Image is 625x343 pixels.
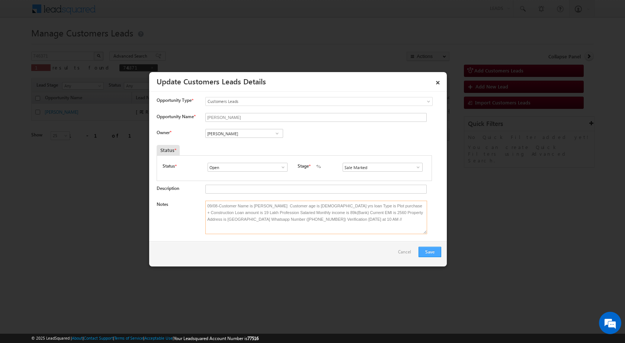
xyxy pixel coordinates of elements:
[419,247,441,257] button: Save
[163,163,175,169] label: Status
[84,336,113,340] a: Contact Support
[206,98,402,105] span: Customers Leads
[205,97,433,106] a: Customers Leads
[157,201,168,207] label: Notes
[276,164,286,171] a: Show All Items
[13,39,31,49] img: d_60004797649_company_0_60004797649
[157,76,266,86] a: Update Customers Leads Details
[343,163,423,172] input: Type to Search
[398,247,415,261] a: Cancel
[157,145,180,155] div: Status
[205,129,283,138] input: Type to Search
[432,75,444,88] a: ×
[157,130,171,135] label: Owner
[247,336,259,341] span: 77516
[272,130,282,137] a: Show All Items
[144,336,173,340] a: Acceptable Use
[157,114,195,119] label: Opportunity Name
[298,163,309,169] label: Stage
[411,164,421,171] a: Show All Items
[114,336,143,340] a: Terms of Service
[39,39,125,49] div: Chat with us now
[208,163,288,172] input: Type to Search
[174,336,259,341] span: Your Leadsquared Account Number is
[157,97,192,104] span: Opportunity Type
[101,229,135,239] em: Start Chat
[122,4,140,22] div: Minimize live chat window
[157,185,179,191] label: Description
[72,336,83,340] a: About
[31,335,259,342] span: © 2025 LeadSquared | | | | |
[10,69,136,223] textarea: Type your message and hit 'Enter'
